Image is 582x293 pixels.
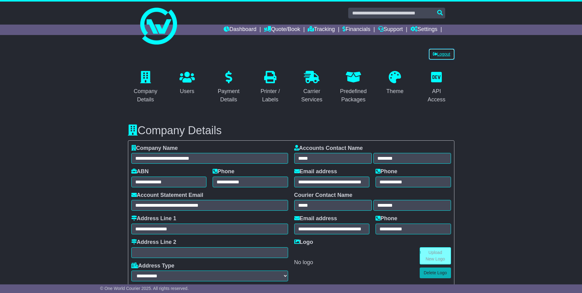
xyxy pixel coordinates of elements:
a: Carrier Services [294,69,330,106]
a: Theme [382,69,407,98]
a: Upload New Logo [420,247,451,264]
a: Logout [429,49,454,60]
label: Address Line 2 [131,239,176,246]
label: Company Name [131,145,178,152]
a: Settings [410,25,437,35]
div: Payment Details [215,87,243,104]
a: Payment Details [211,69,247,106]
div: Company Details [132,87,160,104]
a: Printer / Labels [252,69,288,106]
div: Users [179,87,195,96]
a: Quote/Book [264,25,300,35]
a: Support [378,25,403,35]
label: Email address [294,168,337,175]
label: Accounts Contact Name [294,145,363,152]
div: Carrier Services [298,87,326,104]
a: Predefined Packages [336,69,371,106]
a: Tracking [308,25,335,35]
label: Phone [213,168,234,175]
label: Address Type [131,263,175,269]
label: Logo [294,239,313,246]
span: © One World Courier 2025. All rights reserved. [100,286,189,291]
label: ABN [131,168,149,175]
label: Address Line 1 [131,215,176,222]
a: API Access [419,69,454,106]
div: Predefined Packages [340,87,367,104]
a: Dashboard [224,25,256,35]
div: Theme [386,87,403,96]
a: Users [175,69,199,98]
label: Account Statement Email [131,192,203,199]
span: No logo [294,259,313,265]
a: Financials [342,25,370,35]
label: Phone [376,215,397,222]
div: API Access [423,87,450,104]
label: Phone [376,168,397,175]
label: Courier Contact Name [294,192,353,199]
a: Company Details [128,69,164,106]
label: Email address [294,215,337,222]
div: Printer / Labels [256,87,284,104]
h3: Company Details [128,124,454,137]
